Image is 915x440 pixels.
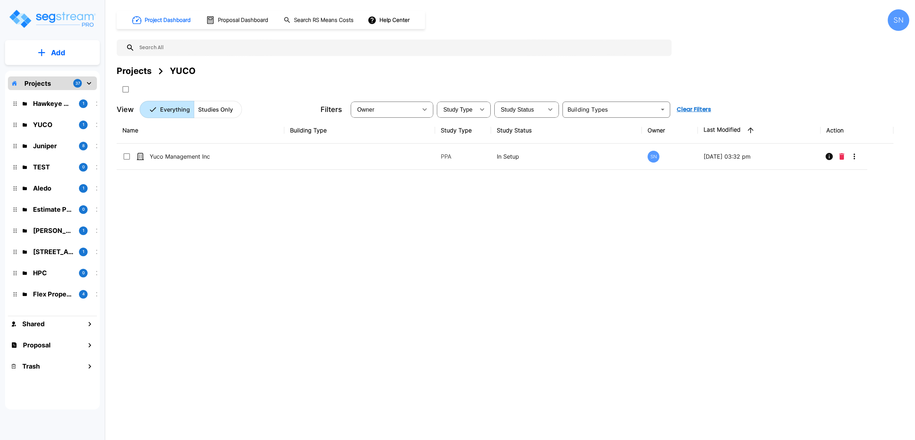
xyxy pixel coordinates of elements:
p: 0 [82,270,85,276]
th: Name [117,117,284,144]
p: Filters [321,104,342,115]
button: More-Options [847,149,862,164]
p: Yuco Management Inc [150,152,221,161]
p: In Setup [497,152,636,161]
h1: Search RS Means Costs [294,16,354,24]
input: Building Types [565,104,656,114]
p: PPA [441,152,485,161]
p: Aledo [33,183,73,193]
div: Platform [140,101,242,118]
th: Owner [642,117,698,144]
button: Delete [836,149,847,164]
button: Add [5,42,100,63]
div: Projects [117,65,151,78]
p: 0 [82,164,85,170]
button: Help Center [366,13,412,27]
h1: Proposal Dashboard [218,16,268,24]
div: Select [496,99,543,120]
h1: Proposal [23,340,51,350]
p: YUCO [33,120,73,130]
p: 1 [83,228,84,234]
p: TEST [33,162,73,172]
h1: Trash [22,361,40,371]
p: Flex Properties [33,289,73,299]
th: Study Type [435,117,491,144]
div: SN [888,9,909,31]
button: SelectAll [118,82,133,97]
input: Search All [135,39,668,56]
span: Study Status [501,107,534,113]
button: Proposal Dashboard [203,13,272,28]
p: 1 [83,185,84,191]
h1: Project Dashboard [145,16,191,24]
p: Juniper [33,141,73,151]
button: Studies Only [194,101,242,118]
button: Search RS Means Costs [281,13,358,27]
p: 0 [82,206,85,212]
p: Hawkeye Medical LLC [33,99,73,108]
p: 1 [83,122,84,128]
p: 8 [82,143,85,149]
h1: Shared [22,319,45,329]
p: 138 Polecat Lane [33,247,73,257]
div: Select [352,99,417,120]
p: 4 [82,291,85,297]
p: View [117,104,134,115]
img: Logo [8,9,96,29]
span: Owner [357,107,374,113]
div: SN [648,151,659,163]
p: HPC [33,268,73,278]
button: Project Dashboard [129,12,195,28]
button: Info [822,149,836,164]
th: Last Modified [698,117,821,144]
p: [DATE] 03:32 pm [704,152,815,161]
button: Clear Filters [674,102,714,117]
p: Estimate Property [33,205,73,214]
p: 1 [83,100,84,107]
p: Projects [24,79,51,88]
p: Add [51,47,65,58]
button: Open [658,104,668,114]
th: Study Status [491,117,642,144]
div: YUCO [170,65,196,78]
th: Action [821,117,893,144]
p: 37 [75,80,80,86]
p: Everything [160,105,190,114]
span: Study Type [443,107,472,113]
th: Building Type [284,117,435,144]
div: Select [438,99,475,120]
p: 1 [83,249,84,255]
p: Studies Only [198,105,233,114]
p: Kessler Rental [33,226,73,235]
button: Everything [140,101,194,118]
